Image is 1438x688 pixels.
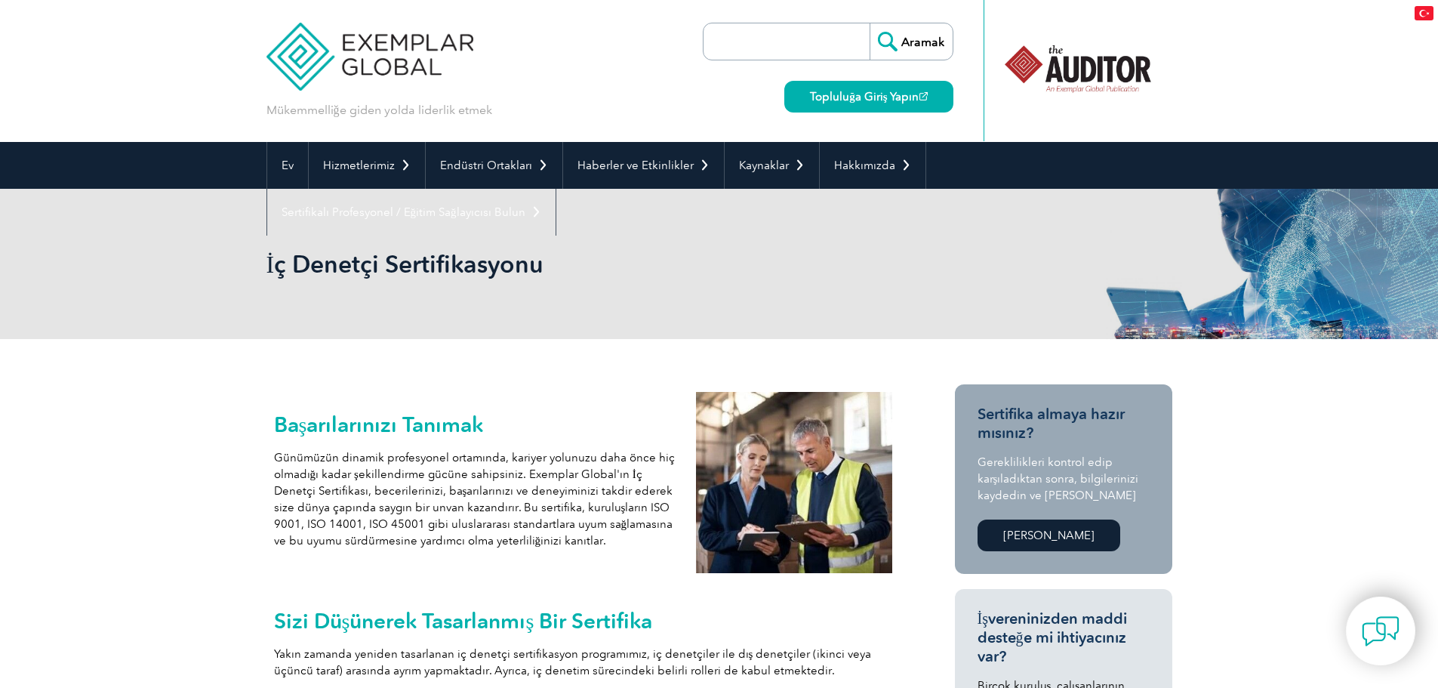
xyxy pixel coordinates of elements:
[739,159,789,172] font: Kaynaklar
[978,405,1125,442] font: Sertifika almaya hazır mısınız?
[784,81,953,113] a: Topluluğa Giriş Yapın
[1415,6,1433,20] img: tr
[978,455,1139,502] font: Gereklilikleri kontrol edip karşıladıktan sonra, bilgilerinizi kaydedin ve [PERSON_NAME]
[426,142,562,189] a: Endüstri Ortakları
[282,205,525,219] font: Sertifikalı Profesyonel / Eğitim Sağlayıcısı Bulun
[267,189,556,236] a: Sertifikalı Profesyonel / Eğitim Sağlayıcısı Bulun
[274,647,872,677] font: Yakın zamanda yeniden tasarlanan iç denetçi sertifikasyon programımız, iç denetçiler ile dış dene...
[282,159,294,172] font: Ev
[577,159,694,172] font: Haberler ve Etkinlikler
[1362,612,1400,650] img: contact-chat.png
[834,159,895,172] font: Hakkımızda
[696,392,892,573] img: iç denetçiler
[870,23,953,60] input: Aramak
[267,142,308,189] a: Ev
[309,142,425,189] a: Hizmetlerimiz
[810,90,919,103] font: Topluluğa Giriş Yapın
[274,451,675,548] font: Günümüzün dinamik profesyonel ortamında, kariyer yolunuzu daha önce hiç olmadığı kadar şekillendi...
[440,159,532,172] font: Endüstri Ortakları
[266,249,544,279] font: İç Denetçi Sertifikasyonu
[274,608,653,634] font: Sizi Düşünerek Tasarlanmış Bir Sertifika
[323,159,395,172] font: Hizmetlerimiz
[266,103,492,117] font: Mükemmelliğe giden yolda liderlik etmek
[919,92,928,100] img: open_square.png
[978,520,1120,551] a: [PERSON_NAME]
[274,412,484,437] font: Başarılarınızı Tanımak
[978,609,1127,665] font: İşvereninizden maddi desteğe mi ihtiyacınız var?
[563,142,724,189] a: Haberler ve Etkinlikler
[820,142,925,189] a: Hakkımızda
[1003,529,1095,542] font: [PERSON_NAME]
[725,142,819,189] a: Kaynaklar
